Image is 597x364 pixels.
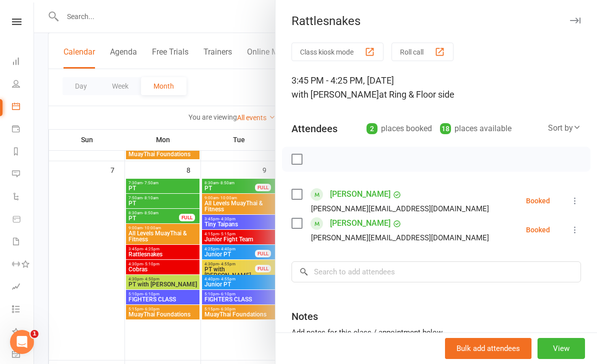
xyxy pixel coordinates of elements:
div: 2 [366,123,377,134]
div: Attendees [291,122,337,136]
div: places booked [366,122,432,136]
div: Add notes for this class / appointment below [291,326,581,338]
span: with [PERSON_NAME] [291,89,379,100]
div: Booked [526,197,550,204]
div: [PERSON_NAME][EMAIL_ADDRESS][DOMAIN_NAME] [311,202,489,215]
a: Payments [12,119,34,141]
iframe: Intercom live chat [10,330,34,354]
button: View [537,338,585,359]
button: Roll call [391,43,453,61]
button: Class kiosk mode [291,43,383,61]
a: Product Sales [12,209,34,231]
div: Notes [291,309,318,323]
div: Rattlesnakes [275,14,597,28]
a: [PERSON_NAME] [330,215,390,231]
span: 1 [30,330,38,338]
a: What's New [12,321,34,344]
a: Assessments [12,276,34,299]
span: at Ring & Floor side [379,89,454,100]
a: Reports [12,141,34,164]
button: Bulk add attendees [445,338,531,359]
a: Calendar [12,96,34,119]
div: 3:45 PM - 4:25 PM, [DATE] [291,74,581,102]
a: People [12,74,34,96]
a: Dashboard [12,51,34,74]
input: Search to add attendees [291,261,581,282]
a: [PERSON_NAME] [330,186,390,202]
div: Booked [526,226,550,233]
div: Sort by [548,122,581,135]
div: places available [440,122,511,136]
div: 18 [440,123,451,134]
div: [PERSON_NAME][EMAIL_ADDRESS][DOMAIN_NAME] [311,231,489,244]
